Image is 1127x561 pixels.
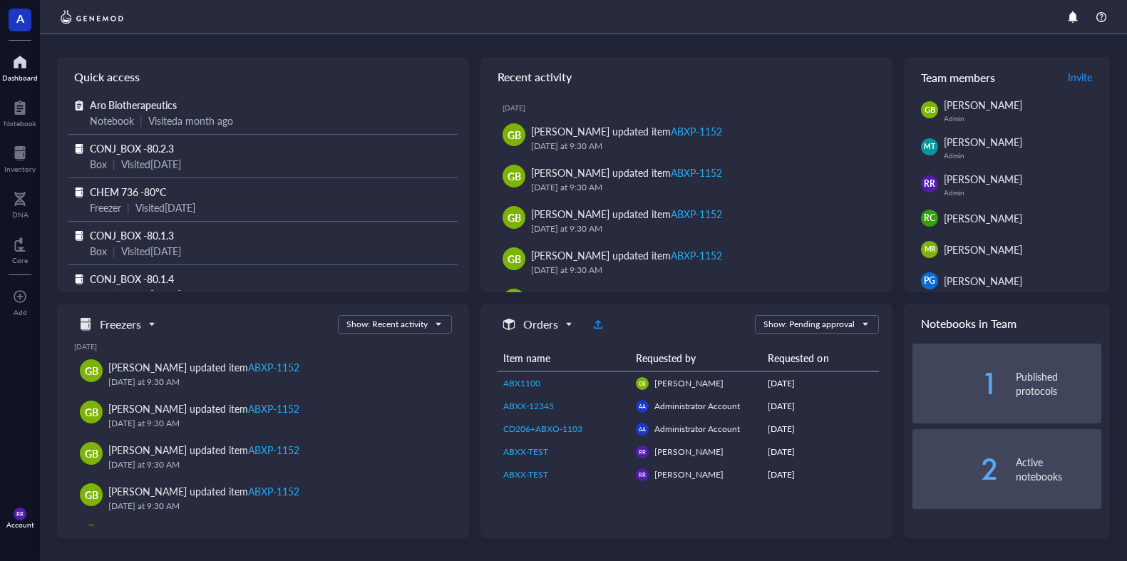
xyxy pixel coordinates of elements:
[85,363,98,379] span: GB
[671,248,722,262] div: ABXP-1152
[90,228,174,242] span: CONJ_BOX -80.1.3
[16,9,24,27] span: A
[912,458,999,480] div: 2
[4,119,36,128] div: Notebook
[508,251,521,267] span: GB
[944,242,1022,257] span: [PERSON_NAME]
[924,244,935,254] span: MR
[924,177,935,190] span: RR
[90,98,177,112] span: Aro Biotherapeutics
[14,308,27,316] div: Add
[503,400,554,412] span: ABXX-12345
[904,57,1110,97] div: Team members
[523,316,558,333] h5: Orders
[135,200,195,215] div: Visited [DATE]
[498,345,630,371] th: Item name
[121,243,181,259] div: Visited [DATE]
[944,172,1022,186] span: [PERSON_NAME]
[503,468,624,481] a: ABXX-TEST
[639,448,645,455] span: RR
[763,318,855,331] div: Show: Pending approval
[768,400,873,413] div: [DATE]
[492,159,881,200] a: GB[PERSON_NAME] updated itemABXP-1152[DATE] at 9:30 AM
[346,318,428,331] div: Show: Recent activity
[531,123,722,139] div: [PERSON_NAME] updated item
[1016,369,1102,398] div: Published protocols
[90,156,107,172] div: Box
[671,165,722,180] div: ABXP-1152
[492,118,881,159] a: GB[PERSON_NAME] updated itemABXP-1152[DATE] at 9:30 AM
[248,484,299,498] div: ABXP-1152
[503,446,548,458] span: ABXX-TEST
[4,142,36,173] a: Inventory
[639,426,646,432] span: AA
[503,423,624,436] a: CD206+ABXO-1103
[57,9,127,26] img: genemod-logo
[768,377,873,390] div: [DATE]
[148,113,233,128] div: Visited a month ago
[12,210,29,219] div: DNA
[480,57,892,97] div: Recent activity
[12,256,28,264] div: Core
[654,446,724,458] span: [PERSON_NAME]
[671,207,722,221] div: ABXP-1152
[108,416,441,431] div: [DATE] at 9:30 AM
[2,51,38,82] a: Dashboard
[508,168,521,184] span: GB
[503,377,624,390] a: ABX1100
[113,156,115,172] div: |
[12,187,29,219] a: DNA
[90,272,174,286] span: CONJ_BOX -80.1.4
[531,180,870,195] div: [DATE] at 9:30 AM
[74,436,452,478] a: GB[PERSON_NAME] updated itemABXP-1152[DATE] at 9:30 AM
[531,263,870,277] div: [DATE] at 9:30 AM
[85,446,98,461] span: GB
[2,73,38,82] div: Dashboard
[492,200,881,242] a: GB[PERSON_NAME] updated itemABXP-1152[DATE] at 9:30 AM
[1067,66,1093,88] a: Invite
[57,57,469,97] div: Quick access
[654,468,724,480] span: [PERSON_NAME]
[113,287,115,302] div: |
[768,423,873,436] div: [DATE]
[4,165,36,173] div: Inventory
[108,499,441,513] div: [DATE] at 9:30 AM
[531,206,722,222] div: [PERSON_NAME] updated item
[16,510,23,517] span: RR
[768,468,873,481] div: [DATE]
[508,210,521,225] span: GB
[924,274,935,287] span: PG
[12,233,28,264] a: Core
[503,423,582,435] span: CD206+ABXO-1103
[912,372,999,395] div: 1
[100,316,141,333] h5: Freezers
[503,377,540,389] span: ABX1100
[503,400,624,413] a: ABXX-12345
[108,359,299,375] div: [PERSON_NAME] updated item
[121,156,181,172] div: Visited [DATE]
[1068,70,1092,84] span: Invite
[85,487,98,503] span: GB
[90,287,107,302] div: Box
[74,342,452,351] div: [DATE]
[508,127,521,143] span: GB
[531,165,722,180] div: [PERSON_NAME] updated item
[944,188,1101,197] div: Admin
[121,287,181,302] div: Visited [DATE]
[924,212,935,225] span: RC
[108,458,441,472] div: [DATE] at 9:30 AM
[762,345,878,371] th: Requested on
[944,135,1022,149] span: [PERSON_NAME]
[248,443,299,457] div: ABXP-1152
[654,423,740,435] span: Administrator Account
[944,274,1022,288] span: [PERSON_NAME]
[944,211,1022,225] span: [PERSON_NAME]
[108,375,441,389] div: [DATE] at 9:30 AM
[503,103,881,112] div: [DATE]
[654,400,740,412] span: Administrator Account
[90,141,174,155] span: CONJ_BOX -80.2.3
[768,446,873,458] div: [DATE]
[639,403,646,409] span: AA
[639,471,645,478] span: RR
[74,354,452,395] a: GB[PERSON_NAME] updated itemABXP-1152[DATE] at 9:30 AM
